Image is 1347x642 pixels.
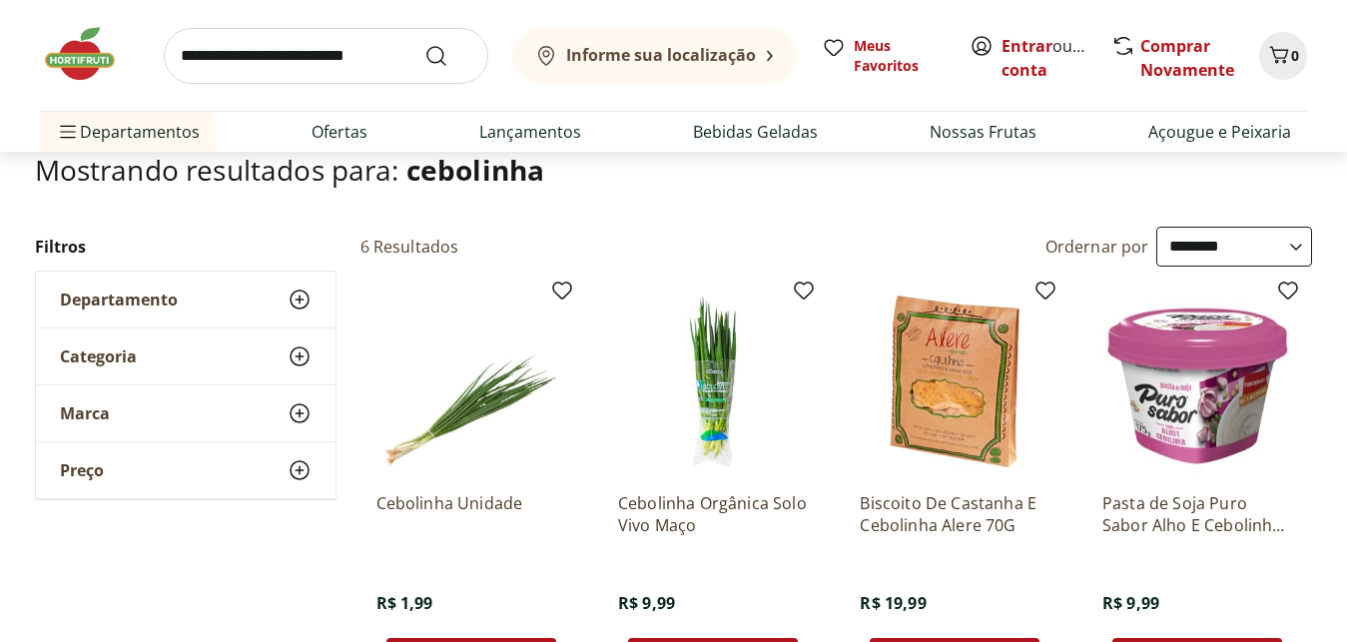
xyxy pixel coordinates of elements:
h2: Filtros [35,227,337,267]
button: Carrinho [1259,32,1307,80]
a: Lançamentos [479,120,581,144]
img: Biscoito De Castanha E Cebolinha Alere 70G [860,287,1049,476]
a: Açougue e Peixaria [1148,120,1291,144]
a: Nossas Frutas [930,120,1036,144]
a: Bebidas Geladas [693,120,818,144]
a: Cebolinha Unidade [376,492,566,536]
img: Cebolinha Orgânica Solo Vivo Maço [618,287,808,476]
a: Comprar Novamente [1140,35,1234,81]
a: Criar conta [1002,35,1111,81]
span: 0 [1291,46,1299,65]
span: cebolinha [406,151,544,189]
span: Categoria [60,346,137,366]
a: Cebolinha Orgânica Solo Vivo Maço [618,492,808,536]
label: Ordernar por [1045,236,1149,258]
span: R$ 9,99 [1102,592,1159,614]
a: Entrar [1002,35,1052,57]
a: Meus Favoritos [822,36,946,76]
img: Hortifruti [40,24,140,84]
span: R$ 1,99 [376,592,433,614]
input: search [164,28,488,84]
span: R$ 19,99 [860,592,926,614]
button: Preço [36,442,336,498]
img: Cebolinha Unidade [376,287,566,476]
span: Preço [60,460,104,480]
button: Menu [56,108,80,156]
img: Pasta de Soja Puro Sabor Alho E Cebolinha 175g [1102,287,1292,476]
a: Biscoito De Castanha E Cebolinha Alere 70G [860,492,1049,536]
button: Categoria [36,328,336,384]
span: Departamento [60,290,178,310]
h1: Mostrando resultados para: [35,154,1313,186]
span: Meus Favoritos [854,36,946,76]
span: Departamentos [56,108,200,156]
b: Informe sua localização [566,44,756,66]
button: Informe sua localização [512,28,798,84]
button: Marca [36,385,336,441]
span: R$ 9,99 [618,592,675,614]
a: Ofertas [312,120,367,144]
span: ou [1002,34,1090,82]
span: Marca [60,403,110,423]
a: Pasta de Soja Puro Sabor Alho E Cebolinha 175g [1102,492,1292,536]
button: Departamento [36,272,336,327]
button: Submit Search [424,44,472,68]
h2: 6 Resultados [360,236,459,258]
